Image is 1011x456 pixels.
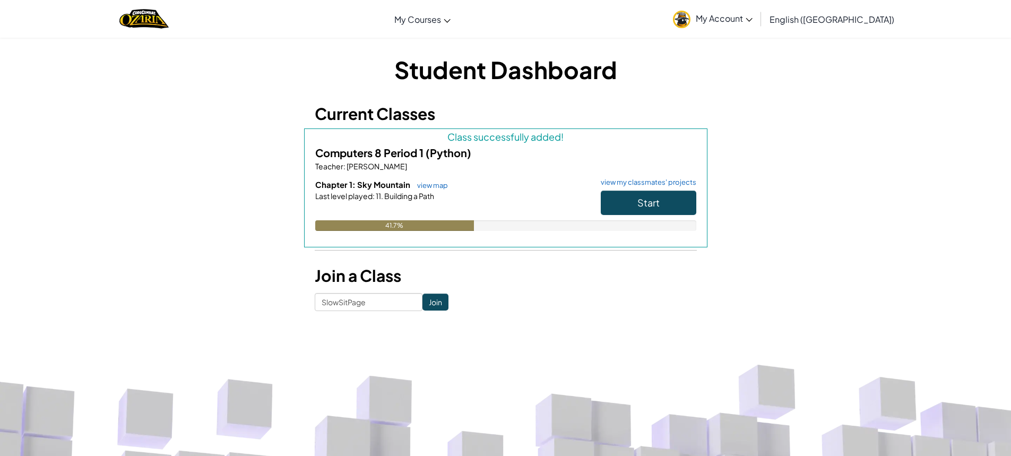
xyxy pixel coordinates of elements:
[345,161,407,171] span: [PERSON_NAME]
[601,191,696,215] button: Start
[394,14,441,25] span: My Courses
[315,53,697,86] h1: Student Dashboard
[315,220,474,231] div: 41.7%
[422,294,448,311] input: Join
[119,8,169,30] img: Home
[595,179,696,186] a: view my classmates' projects
[343,161,345,171] span: :
[119,8,169,30] a: Ozaria by CodeCombat logo
[375,191,383,201] span: 11.
[389,5,456,33] a: My Courses
[668,2,758,36] a: My Account
[315,293,422,311] input: <Enter Class Code>
[315,161,343,171] span: Teacher
[315,146,426,159] span: Computers 8 Period 1
[315,191,373,201] span: Last level played
[315,129,696,144] div: Class successfully added!
[383,191,434,201] span: Building a Path
[315,102,697,126] h3: Current Classes
[673,11,690,28] img: avatar
[770,14,894,25] span: English ([GEOGRAPHIC_DATA])
[315,179,412,190] span: Chapter 1: Sky Mountain
[764,5,900,33] a: English ([GEOGRAPHIC_DATA])
[696,13,753,24] span: My Account
[426,146,471,159] span: (Python)
[373,191,375,201] span: :
[412,181,448,190] a: view map
[637,196,660,209] span: Start
[315,264,697,288] h3: Join a Class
